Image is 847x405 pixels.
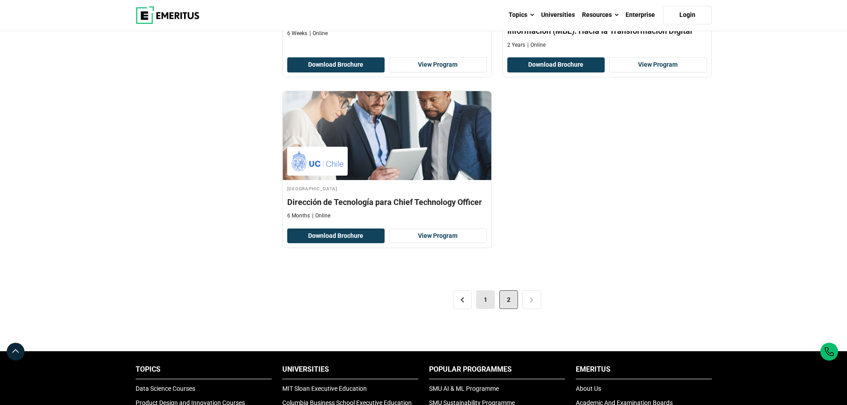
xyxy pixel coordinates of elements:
span: 2 [499,290,518,309]
img: Pontificia Universidad Católica de Chile [292,151,343,171]
a: About Us [576,385,601,392]
a: < [453,290,472,309]
p: 2 Years [507,41,525,49]
a: 1 [476,290,495,309]
button: Download Brochure [287,229,385,244]
p: 6 Months [287,212,310,220]
a: Data Science Courses [136,385,195,392]
img: Dirección de Tecnología para Chief Technology Officer | Online Technology Course [283,91,491,180]
h4: Dirección de Tecnología para Chief Technology Officer [287,196,487,208]
p: Online [309,30,328,37]
a: Login [663,6,712,24]
p: 6 Weeks [287,30,307,37]
a: Technology Course by Pontificia Universidad Católica de Chile - Pontificia Universidad Católica d... [283,91,491,224]
a: View Program [389,57,487,72]
a: MIT Sloan Executive Education [282,385,367,392]
a: View Program [389,229,487,244]
a: View Program [609,57,707,72]
h4: [GEOGRAPHIC_DATA] [287,184,487,192]
p: Online [527,41,546,49]
p: Online [312,212,330,220]
a: SMU AI & ML Programme [429,385,499,392]
button: Download Brochure [507,57,605,72]
button: Download Brochure [287,57,385,72]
